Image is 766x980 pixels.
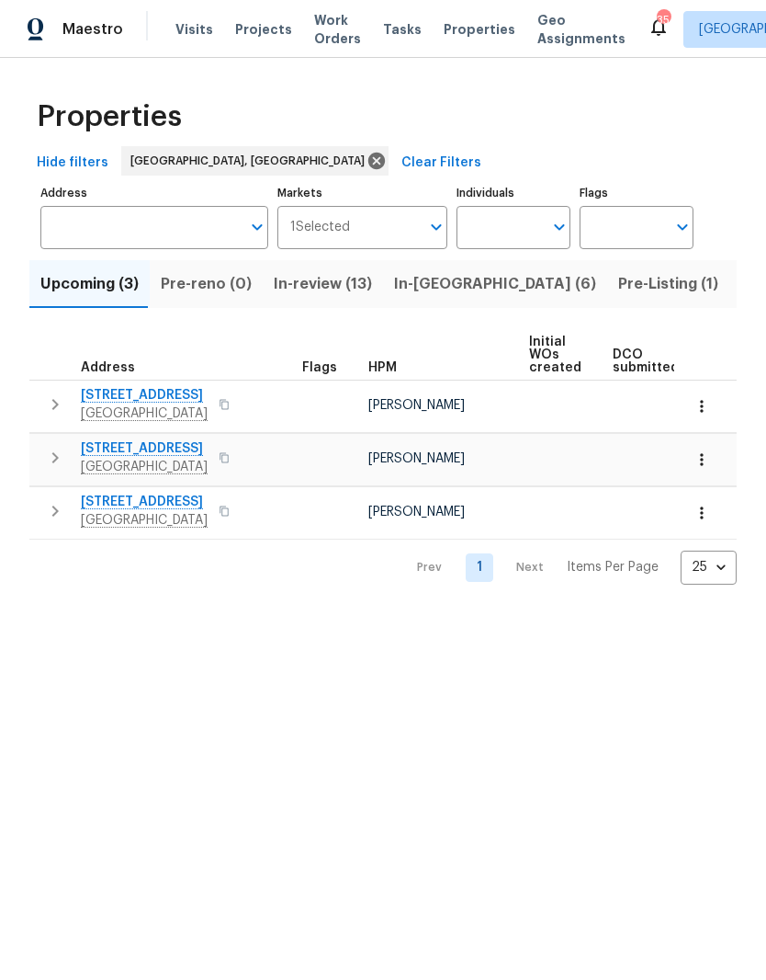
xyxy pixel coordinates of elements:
div: [GEOGRAPHIC_DATA], [GEOGRAPHIC_DATA] [121,146,389,176]
span: [GEOGRAPHIC_DATA], [GEOGRAPHIC_DATA] [130,152,372,170]
span: Upcoming (3) [40,271,139,297]
span: HPM [368,361,397,374]
label: Individuals [456,188,570,199]
span: Projects [235,20,292,39]
label: Flags [580,188,693,199]
button: Open [244,214,270,240]
button: Open [546,214,572,240]
span: Tasks [383,23,422,36]
button: Open [670,214,695,240]
span: [PERSON_NAME] [368,452,465,465]
button: Clear Filters [394,146,489,180]
span: Hide filters [37,152,108,175]
nav: Pagination Navigation [400,551,737,585]
div: 25 [681,543,737,591]
span: Pre-Listing (1) [618,271,718,297]
span: In-[GEOGRAPHIC_DATA] (6) [394,271,596,297]
span: Address [81,361,135,374]
span: Flags [302,361,337,374]
span: Clear Filters [401,152,481,175]
span: Work Orders [314,11,361,48]
span: [PERSON_NAME] [368,399,465,412]
span: Properties [444,20,515,39]
span: In-review (13) [274,271,372,297]
span: Maestro [62,20,123,39]
span: Visits [175,20,213,39]
p: Items Per Page [567,558,659,576]
label: Markets [277,188,448,199]
span: DCO submitted [613,348,679,374]
div: 35 [657,11,670,29]
a: Goto page 1 [466,553,493,582]
span: 1 Selected [290,220,350,235]
button: Hide filters [29,146,116,180]
span: Geo Assignments [537,11,625,48]
span: Initial WOs created [529,336,581,374]
span: Pre-reno (0) [161,271,252,297]
button: Open [423,214,449,240]
span: Properties [37,108,182,126]
span: [PERSON_NAME] [368,506,465,518]
label: Address [40,188,268,199]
